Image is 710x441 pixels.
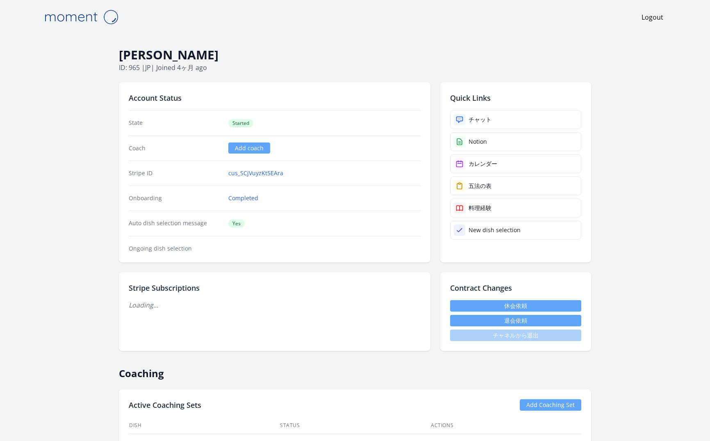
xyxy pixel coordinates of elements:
[450,199,581,217] a: 料理経験
[469,182,492,190] div: 五法の表
[450,330,581,341] span: チャネルから退出
[129,194,222,202] dt: Onboarding
[129,417,280,434] th: Dish
[450,300,581,312] a: 休会依頼
[129,300,421,310] p: Loading...
[642,12,663,22] a: Logout
[450,221,581,240] a: New dish selection
[129,282,421,294] h2: Stripe Subscriptions
[450,315,581,326] button: 退会依頼
[40,7,122,27] img: Moment
[228,194,258,202] a: Completed
[450,282,581,294] h2: Contract Changes
[119,63,591,72] p: ID: 965 | | Joined 4ヶ月 ago
[119,361,591,380] h2: Coaching
[430,417,581,434] th: Actions
[469,160,497,168] div: カレンダー
[119,47,591,63] h1: [PERSON_NAME]
[228,119,253,127] span: Started
[450,154,581,173] a: カレンダー
[228,219,245,228] span: Yes
[129,169,222,177] dt: Stripe ID
[450,132,581,151] a: Notion
[469,204,492,212] div: 料理経験
[129,399,201,411] h2: Active Coaching Sets
[145,63,151,72] span: jp
[129,144,222,152] dt: Coach
[280,417,430,434] th: Status
[520,399,581,411] a: Add Coaching Set
[450,92,581,104] h2: Quick Links
[129,92,421,104] h2: Account Status
[228,142,270,154] a: Add coach
[450,176,581,195] a: 五法の表
[469,115,492,124] div: チャット
[450,110,581,129] a: チャット
[129,244,222,253] dt: Ongoing dish selection
[129,119,222,127] dt: State
[469,226,521,234] div: New dish selection
[228,169,283,177] a: cus_SCjVuyzKt5EAra
[129,219,222,228] dt: Auto dish selection message
[469,138,487,146] div: Notion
